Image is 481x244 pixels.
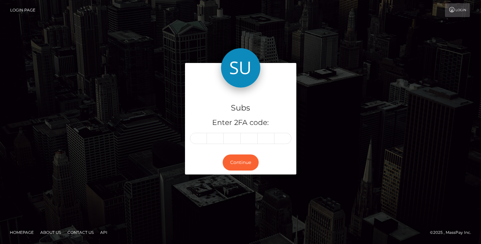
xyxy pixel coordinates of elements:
a: About Us [38,227,64,237]
button: Continue [223,154,259,171]
img: Subs [221,48,260,88]
h5: Enter 2FA code: [190,118,291,128]
a: API [98,227,110,237]
div: © 2025 , MassPay Inc. [430,229,476,236]
a: Homepage [7,227,36,237]
a: Contact Us [65,227,96,237]
h4: Subs [190,102,291,114]
a: Login Page [10,3,35,17]
a: Login [445,3,470,17]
